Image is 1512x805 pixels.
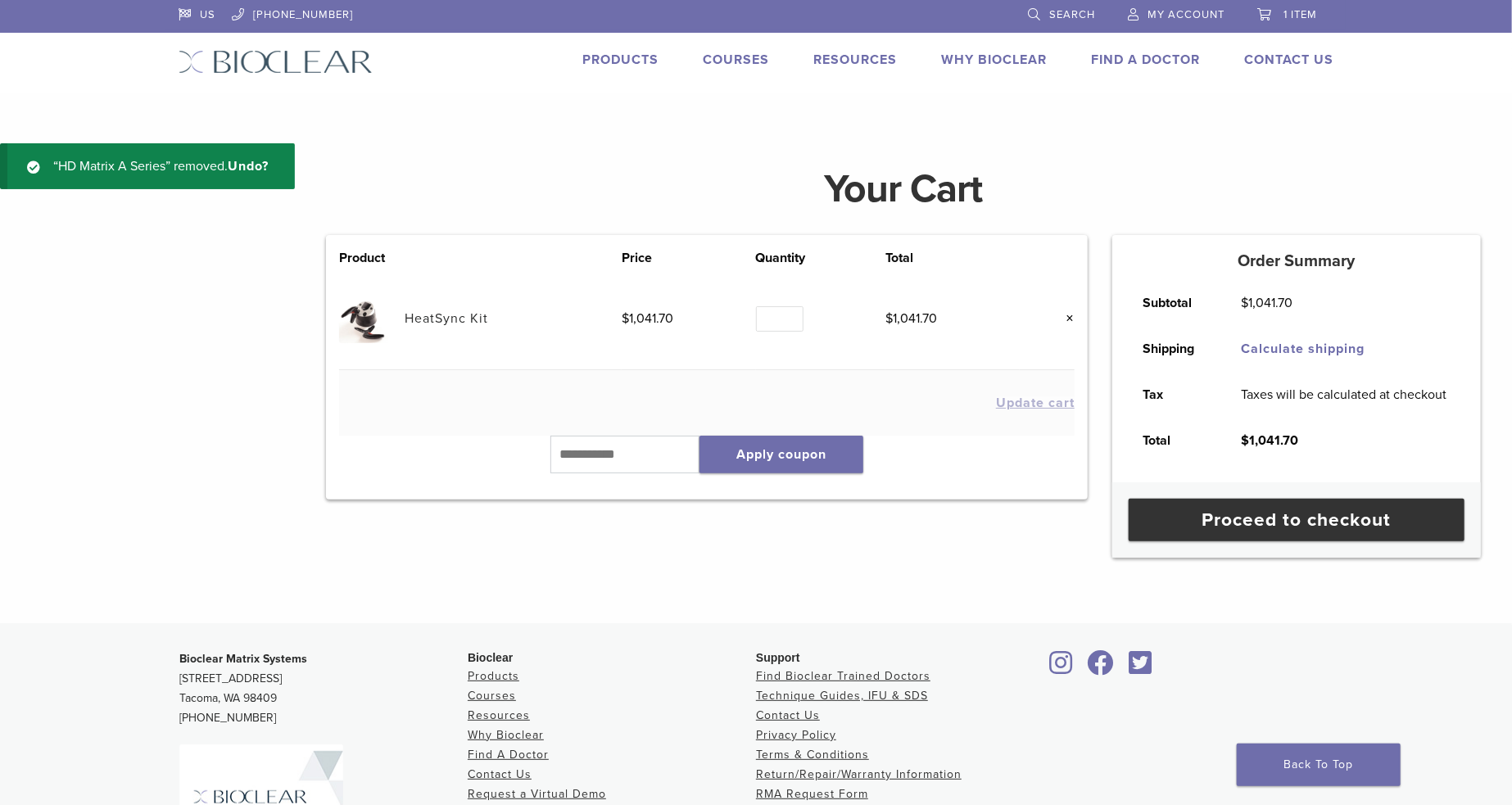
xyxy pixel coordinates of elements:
th: Tax [1125,372,1223,418]
img: Bioclear [179,50,373,74]
a: RMA Request Form [756,787,868,801]
a: HeatSync Kit [405,310,488,327]
a: Why Bioclear [941,52,1047,68]
a: Why Bioclear [468,728,544,742]
span: $ [885,310,893,327]
span: My Account [1148,8,1225,21]
th: Total [885,248,1020,268]
a: Back To Top [1237,744,1401,786]
button: Update cart [996,396,1075,409]
a: Products [582,52,659,68]
span: Search [1049,8,1095,21]
span: 1 item [1283,8,1317,21]
a: Request a Virtual Demo [468,787,606,801]
td: Taxes will be calculated at checkout [1223,372,1465,418]
a: Remove this item [1053,308,1075,329]
img: HeatSync Kit [339,294,387,342]
span: $ [1242,432,1250,449]
h5: Order Summary [1112,251,1481,271]
th: Subtotal [1125,280,1223,326]
span: $ [1242,295,1249,311]
a: Technique Guides, IFU & SDS [756,689,928,703]
bdi: 1,041.70 [885,310,937,327]
button: Apply coupon [699,436,863,473]
a: Find A Doctor [1091,52,1200,68]
a: Find Bioclear Trained Doctors [756,669,930,683]
span: Support [756,651,800,664]
bdi: 1,041.70 [1242,295,1293,311]
a: Resources [813,52,897,68]
a: Bioclear [1123,660,1157,676]
a: Courses [703,52,769,68]
a: Contact Us [468,767,532,781]
bdi: 1,041.70 [622,310,673,327]
a: Courses [468,689,516,703]
strong: Bioclear Matrix Systems [179,652,307,666]
a: Terms & Conditions [756,748,869,762]
p: [STREET_ADDRESS] Tacoma, WA 98409 [PHONE_NUMBER] [179,649,468,728]
th: Shipping [1125,326,1223,372]
a: Products [468,669,519,683]
a: Contact Us [756,708,820,722]
a: Bioclear [1044,660,1079,676]
a: Return/Repair/Warranty Information [756,767,962,781]
a: Calculate shipping [1242,341,1365,357]
a: Privacy Policy [756,728,836,742]
a: Contact Us [1244,52,1333,68]
th: Quantity [756,248,885,268]
a: Proceed to checkout [1129,499,1464,541]
h1: Your Cart [314,170,1493,209]
bdi: 1,041.70 [1242,432,1299,449]
th: Total [1125,418,1223,464]
a: Find A Doctor [468,748,549,762]
a: Bioclear [1082,660,1120,676]
span: Bioclear [468,651,513,664]
a: Resources [468,708,530,722]
th: Product [339,248,405,268]
a: Undo? [228,158,269,174]
th: Price [622,248,756,268]
span: $ [622,310,629,327]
